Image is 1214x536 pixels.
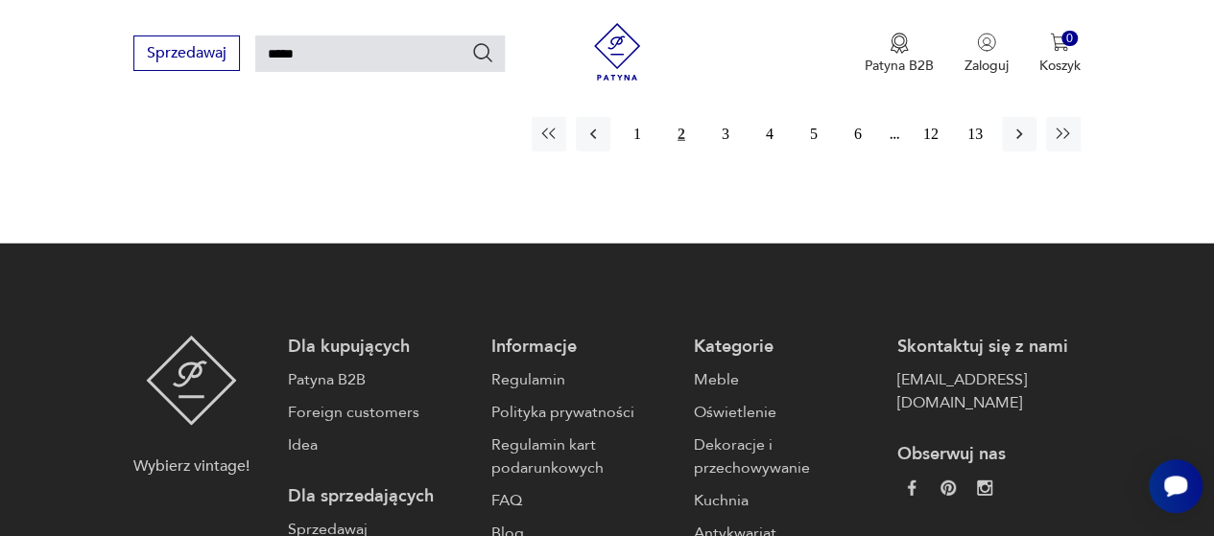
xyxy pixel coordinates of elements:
[288,368,471,391] a: Patyna B2B
[588,23,646,81] img: Patyna - sklep z meblami i dekoracjami vintage
[694,401,877,424] a: Oświetlenie
[694,368,877,391] a: Meble
[694,489,877,512] a: Kuchnia
[896,443,1080,466] p: Obserwuj nas
[288,336,471,359] p: Dla kupujących
[914,117,948,151] button: 12
[865,33,934,75] a: Ikona medaluPatyna B2B
[904,480,919,496] img: da9060093f698e4c3cedc1453eec5031.webp
[288,485,471,508] p: Dla sprzedających
[491,489,675,512] a: FAQ
[940,480,956,496] img: 37d27d81a828e637adc9f9cb2e3d3a8a.webp
[964,57,1009,75] p: Zaloguj
[708,117,743,151] button: 3
[491,401,675,424] a: Polityka prywatności
[133,48,240,61] a: Sprzedawaj
[694,336,877,359] p: Kategorie
[491,433,675,479] a: Regulamin kart podarunkowych
[1050,33,1069,52] img: Ikona koszyka
[896,336,1080,359] p: Skontaktuj się z nami
[146,336,237,426] img: Patyna - sklep z meblami i dekoracjami vintage
[977,33,996,52] img: Ikonka użytkownika
[664,117,699,151] button: 2
[841,117,875,151] button: 6
[471,41,494,64] button: Szukaj
[958,117,992,151] button: 13
[620,117,655,151] button: 1
[865,57,934,75] p: Patyna B2B
[1061,31,1078,47] div: 0
[288,433,471,456] a: Idea
[491,368,675,391] a: Regulamin
[865,33,934,75] button: Patyna B2B
[694,433,877,479] a: Dekoracje i przechowywanie
[1039,33,1081,75] button: 0Koszyk
[1039,57,1081,75] p: Koszyk
[890,33,909,54] img: Ikona medalu
[491,336,675,359] p: Informacje
[133,454,250,478] p: Wybierz vintage!
[752,117,787,151] button: 4
[797,117,831,151] button: 5
[896,368,1080,414] a: [EMAIL_ADDRESS][DOMAIN_NAME]
[133,35,240,71] button: Sprzedawaj
[977,480,992,496] img: c2fd9cf7f39615d9d6839a72ae8e59e5.webp
[964,33,1009,75] button: Zaloguj
[288,401,471,424] a: Foreign customers
[1149,459,1202,513] iframe: Smartsupp widget button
